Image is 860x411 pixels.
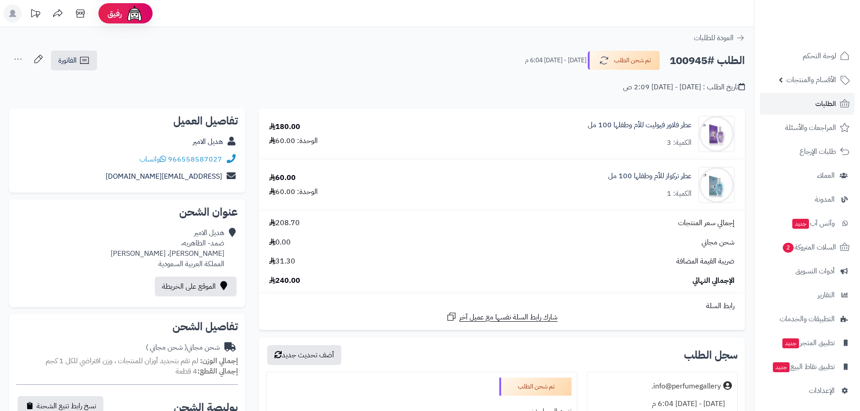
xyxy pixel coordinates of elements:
[588,120,692,130] a: عطر فلاور فيوليت للأم وطفلها 100 مل
[699,116,734,152] img: 1650631713-DSC_0684-5-f-90x90.jpg
[684,350,738,360] h3: سجل الطلب
[815,97,836,110] span: الطلبات
[694,32,745,43] a: العودة للطلبات
[146,342,220,353] div: شحن مجاني
[499,378,572,396] div: تم شحن الطلب
[809,384,835,397] span: الإعدادات
[792,219,809,229] span: جديد
[803,50,836,62] span: لوحة التحكم
[267,345,341,365] button: أضف تحديث جديد
[760,260,855,282] a: أدوات التسويق
[155,277,237,296] a: الموقع على الخريطة
[269,136,318,146] div: الوحدة: 60.00
[760,45,855,67] a: لوحة التحكم
[773,362,790,372] span: جديد
[459,312,558,323] span: شارك رابط السلة نفسها مع عميل آخر
[676,256,734,267] span: ضريبة القيمة المضافة
[269,218,300,228] span: 208.70
[786,74,836,86] span: الأقسام والمنتجات
[168,154,222,165] a: 966558587027
[760,236,855,258] a: السلات المتروكة2
[139,154,166,165] a: واتساب
[760,189,855,210] a: المدونة
[795,265,835,277] span: أدوات التسويق
[269,276,300,286] span: 240.00
[694,32,734,43] span: العودة للطلبات
[525,56,586,65] small: [DATE] - [DATE] 6:04 م
[608,171,692,181] a: عطر تركواز للأم وطفلها 100 مل
[269,237,291,248] span: 0.00
[111,228,224,269] div: هديل الامير ضمد- الطاهريه، [PERSON_NAME]، [PERSON_NAME] المملكة العربية السعودية
[791,217,835,230] span: وآتس آب
[107,8,122,19] span: رفيق
[760,212,855,234] a: وآتس آبجديد
[16,207,238,217] h2: عنوان الشحن
[772,360,835,373] span: تطبيق نقاط البيع
[760,93,855,115] a: الطلبات
[760,117,855,139] a: المراجعات والأسئلة
[760,141,855,162] a: طلبات الإرجاع
[446,311,558,323] a: شارك رابط السلة نفسها مع عميل آخر
[760,284,855,306] a: التقارير
[783,243,794,253] span: 2
[817,169,835,182] span: العملاء
[146,342,187,353] span: ( شحن مجاني )
[262,301,741,311] div: رابط السلة
[58,55,77,66] span: الفاتورة
[818,289,835,301] span: التقارير
[24,5,46,25] a: تحديثات المنصة
[760,165,855,186] a: العملاء
[702,237,734,248] span: شحن مجاني
[176,366,238,377] small: 4 قطعة
[106,171,222,182] a: [EMAIL_ADDRESS][DOMAIN_NAME]
[669,51,745,70] h2: الطلب #100945
[667,138,692,148] div: الكمية: 3
[588,51,660,70] button: تم شحن الطلب
[782,338,799,348] span: جديد
[46,356,198,366] span: لم تقم بتحديد أوزان للمنتجات ، وزن افتراضي للكل 1 كجم
[800,145,836,158] span: طلبات الإرجاع
[197,366,238,377] strong: إجمالي القطع:
[799,22,851,41] img: logo-2.png
[693,276,734,286] span: الإجمالي النهائي
[815,193,835,206] span: المدونة
[678,218,734,228] span: إجمالي سعر المنتجات
[760,380,855,402] a: الإعدادات
[760,356,855,378] a: تطبيق نقاط البيعجديد
[269,256,295,267] span: 31.30
[623,82,745,92] div: تاريخ الطلب : [DATE] - [DATE] 2:09 ص
[781,337,835,349] span: تطبيق المتجر
[51,51,97,70] a: الفاتورة
[269,187,318,197] div: الوحدة: 60.00
[126,5,144,23] img: ai-face.png
[651,381,721,392] div: info@perfumegallery.
[760,332,855,354] a: تطبيق المتجرجديد
[16,321,238,332] h2: تفاصيل الشحن
[782,241,836,254] span: السلات المتروكة
[269,122,300,132] div: 180.00
[785,121,836,134] span: المراجعات والأسئلة
[200,356,238,366] strong: إجمالي الوزن:
[269,173,296,183] div: 60.00
[667,189,692,199] div: الكمية: 1
[699,167,734,203] img: 1663509402-DSC_0694-6-f-90x90.jpg
[16,115,238,126] h2: تفاصيل العميل
[760,308,855,330] a: التطبيقات والخدمات
[193,136,223,147] a: هديل الامير
[780,313,835,325] span: التطبيقات والخدمات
